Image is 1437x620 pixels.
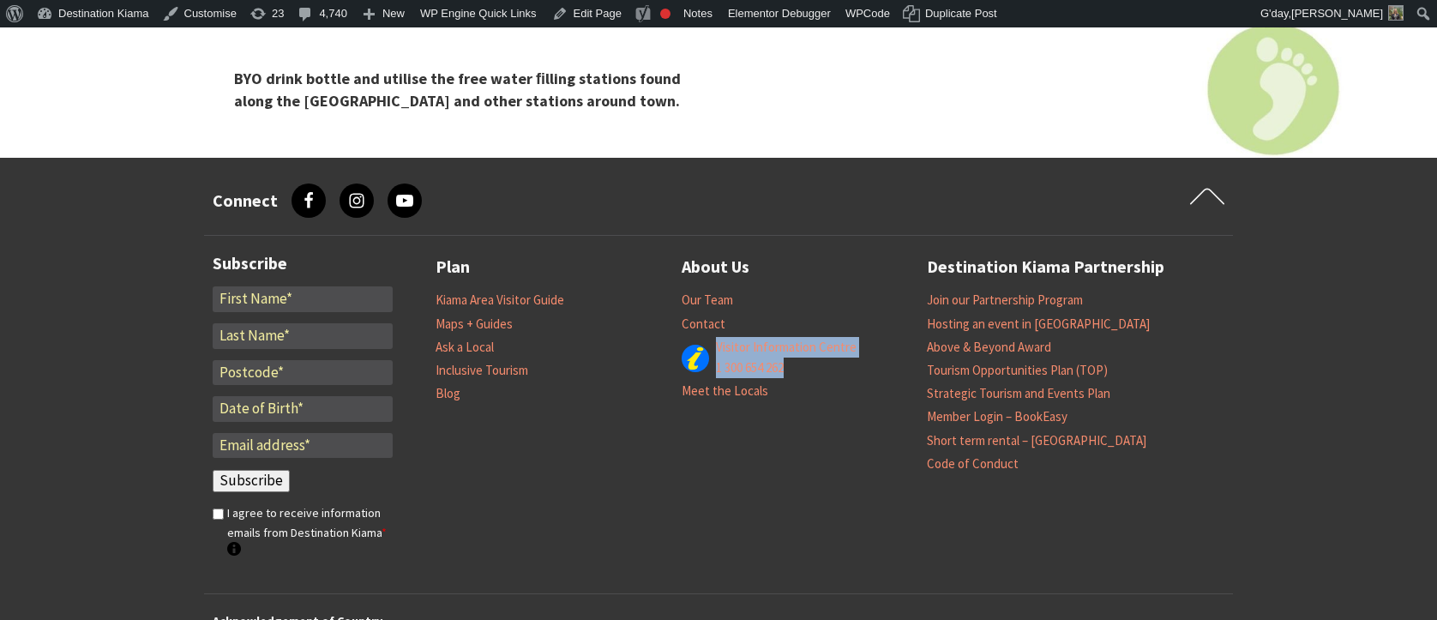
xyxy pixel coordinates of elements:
[213,286,393,312] input: First Name*
[716,359,784,376] a: 1 300 654 262
[927,316,1150,333] a: Hosting an event in [GEOGRAPHIC_DATA]
[927,292,1083,309] a: Join our Partnership Program
[436,253,470,281] a: Plan
[213,433,393,459] input: Email address*
[213,323,393,349] input: Last Name*
[436,339,494,356] a: Ask a Local
[716,339,857,356] a: Visitor Information Centre
[927,408,1067,425] a: Member Login – BookEasy
[213,190,278,211] h3: Connect
[927,432,1146,473] a: Short term rental – [GEOGRAPHIC_DATA] Code of Conduct
[213,396,393,422] input: Date of Birth*
[213,360,393,386] input: Postcode*
[682,292,733,309] a: Our Team
[682,316,725,333] a: Contact
[234,69,681,110] strong: BYO drink bottle and utilise the free water ﬁlling stations found along the [GEOGRAPHIC_DATA] and...
[927,385,1110,402] a: Strategic Tourism and Events Plan
[436,316,513,333] a: Maps + Guides
[682,253,749,281] a: About Us
[927,362,1108,379] a: Tourism Opportunities Plan (TOP)
[927,253,1164,281] a: Destination Kiama Partnership
[1388,5,1404,21] img: Theresa-Mullan-1-30x30.png
[227,503,393,561] label: I agree to receive information emails from Destination Kiama
[682,382,768,400] a: Meet the Locals
[660,9,670,19] div: Focus keyphrase not set
[436,385,460,402] a: Blog
[1291,7,1383,20] span: [PERSON_NAME]
[436,362,528,379] a: Inclusive Tourism
[927,339,1051,356] a: Above & Beyond Award
[436,292,564,309] a: Kiama Area Visitor Guide
[213,470,290,492] input: Subscribe
[213,253,393,274] h3: Subscribe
